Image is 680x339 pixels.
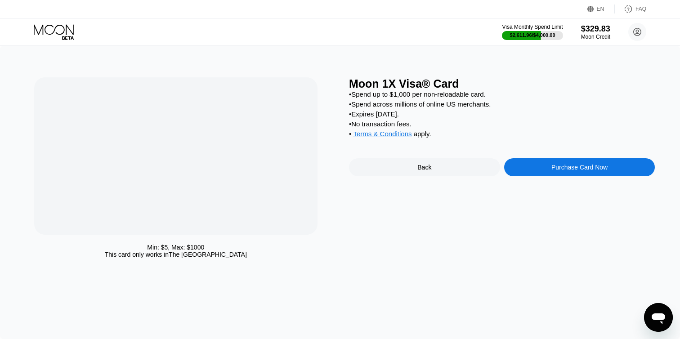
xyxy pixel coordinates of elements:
span: Terms & Conditions [353,130,412,138]
div: Purchase Card Now [551,164,608,171]
div: $2,611.96 / $4,000.00 [510,32,555,38]
div: • Spend up to $1,000 per non-reloadable card. [349,90,655,98]
div: Moon 1X Visa® Card [349,77,655,90]
div: Visa Monthly Spend Limit [502,24,563,30]
div: FAQ [635,6,646,12]
div: FAQ [615,4,646,13]
div: Back [417,164,431,171]
div: • Spend across millions of online US merchants. [349,100,655,108]
div: Visa Monthly Spend Limit$2,611.96/$4,000.00 [502,24,563,40]
div: Terms & Conditions [353,130,412,140]
div: • No transaction fees. [349,120,655,128]
div: Purchase Card Now [504,158,655,176]
iframe: Кнопка, открывающая окно обмена сообщениями; идет разговор [644,303,673,332]
div: EN [587,4,615,13]
div: • apply . [349,130,655,140]
div: • Expires [DATE]. [349,110,655,118]
div: $329.83 [581,24,610,34]
div: Moon Credit [581,34,610,40]
div: Back [349,158,500,176]
div: $329.83Moon Credit [581,24,610,40]
div: EN [597,6,604,12]
div: Min: $ 5 , Max: $ 1000 [147,244,204,251]
div: This card only works in The [GEOGRAPHIC_DATA] [105,251,247,258]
